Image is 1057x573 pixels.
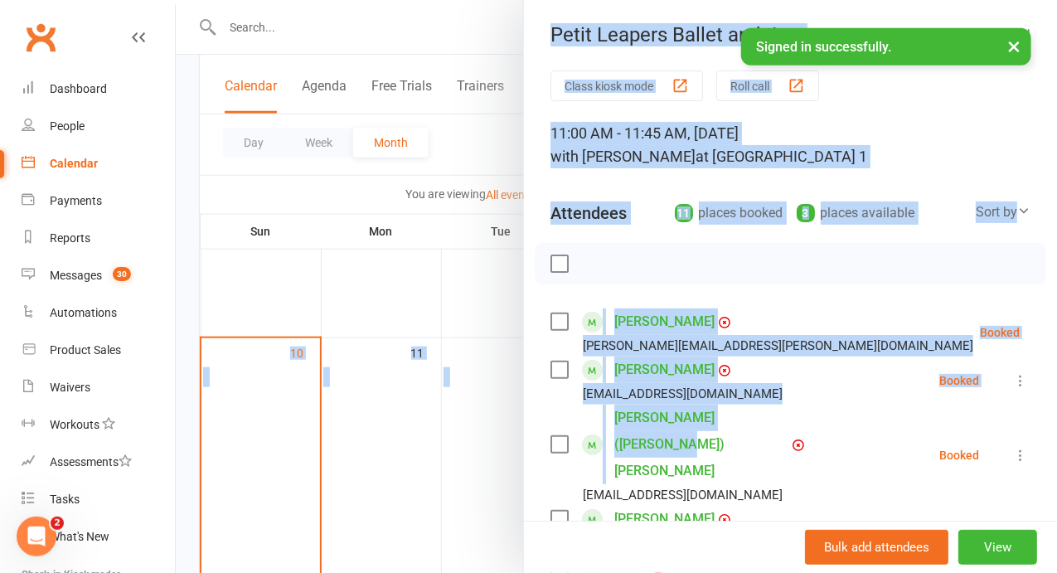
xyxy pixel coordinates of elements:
a: Automations [22,294,175,332]
a: Workouts [22,406,175,444]
a: [PERSON_NAME] [614,357,715,383]
a: People [22,108,175,145]
a: What's New [22,518,175,556]
div: Tasks [50,493,80,506]
span: Signed in successfully. [756,39,891,55]
div: [EMAIL_ADDRESS][DOMAIN_NAME] [583,383,783,405]
span: 30 [113,267,131,281]
div: Booked [980,327,1020,338]
div: Booked [939,449,979,461]
div: 11:00 AM - 11:45 AM, [DATE] [550,122,1030,168]
div: 11 [675,204,693,222]
div: Automations [50,306,117,319]
button: Bulk add attendees [805,530,948,565]
a: Dashboard [22,70,175,108]
button: Roll call [716,70,819,101]
button: × [999,28,1029,64]
div: Reports [50,231,90,245]
div: Workouts [50,418,99,431]
div: Assessments [50,455,132,469]
a: Waivers [22,369,175,406]
span: at [GEOGRAPHIC_DATA] 1 [696,148,867,165]
a: Clubworx [20,17,61,58]
div: People [50,119,85,133]
div: Booked [939,375,979,386]
div: Petit Leapers Ballet and Jazz [524,23,1057,46]
button: Class kiosk mode [550,70,703,101]
span: 2 [51,517,64,530]
div: Attendees [550,202,627,225]
a: Calendar [22,145,175,182]
div: Sort by [976,202,1030,223]
div: places booked [675,202,783,225]
div: [EMAIL_ADDRESS][DOMAIN_NAME] [583,484,783,506]
a: [PERSON_NAME] [614,506,715,532]
span: with [PERSON_NAME] [550,148,696,165]
div: What's New [50,530,109,543]
a: Reports [22,220,175,257]
div: Payments [50,194,102,207]
a: Product Sales [22,332,175,369]
a: Tasks [22,481,175,518]
div: [PERSON_NAME][EMAIL_ADDRESS][PERSON_NAME][DOMAIN_NAME] [583,335,973,357]
div: 3 [797,204,815,222]
div: Product Sales [50,343,121,357]
iframe: Intercom live chat [17,517,56,556]
button: View [958,530,1037,565]
div: Calendar [50,157,98,170]
a: [PERSON_NAME] [614,308,715,335]
a: Assessments [22,444,175,481]
div: Messages [50,269,102,282]
a: [PERSON_NAME] ([PERSON_NAME]) [PERSON_NAME] [614,405,788,484]
div: Waivers [50,381,90,394]
a: Payments [22,182,175,220]
div: Dashboard [50,82,107,95]
a: Messages 30 [22,257,175,294]
div: places available [797,202,915,225]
